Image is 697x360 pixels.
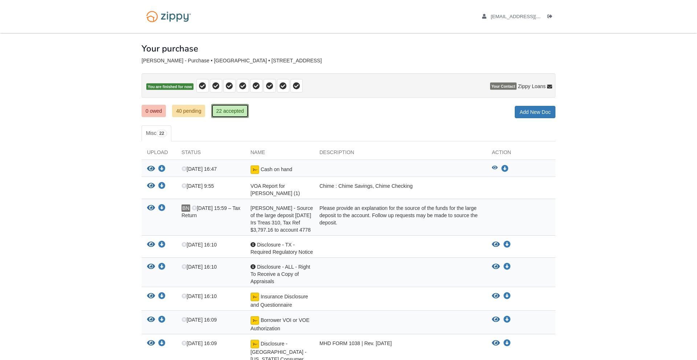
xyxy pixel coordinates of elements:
a: Log out [547,14,555,21]
div: Status [176,149,245,160]
a: Download Disclosure - TX - Required Regulatory Notice [158,242,166,248]
a: Download Disclosure - ALL - Right To Receive a Copy of Appraisals [158,264,166,270]
span: VOA Report for [PERSON_NAME] (1) [250,183,300,196]
span: [DATE] 16:10 [182,242,217,248]
button: View Disclosure - TX - Texas Consumer Disclosure 1038 [492,340,500,347]
button: View Disclosure - TX - Texas Consumer Disclosure 1038 [147,340,155,347]
a: Misc [142,125,171,141]
a: Download Insurance Disclosure and Questionnaire [158,294,166,299]
span: [DATE] 16:09 [182,317,217,323]
a: Download Disclosure - TX - Texas Consumer Disclosure 1038 [158,341,166,347]
span: [PERSON_NAME] - Source of the large deposit [DATE] Irs Treas 310, Tax Ref $3,797.16 to account 4778 [250,205,313,233]
button: View Borrower VOI or VOE Authorization [147,316,155,324]
img: Document accepted [250,293,259,301]
span: Borrower VOI or VOE Authorization [250,317,309,331]
button: View Insurance Disclosure and Questionnaire [147,293,155,300]
div: Chime : Chime Savings, Chime Checking [314,182,486,197]
span: Zippy Loans [518,83,546,90]
span: brittanynolan30@gmail.com [491,14,574,19]
button: View Disclosure - TX - Required Regulatory Notice [147,241,155,249]
img: Logo [142,7,196,26]
a: 40 pending [172,105,205,117]
span: [DATE] 16:09 [182,340,217,346]
span: [DATE] 16:10 [182,264,217,270]
a: Download Cash on hand [501,166,509,172]
a: Download Disclosure - TX - Required Regulatory Notice [504,242,511,248]
span: Insurance Disclosure and Questionnaire [250,294,308,308]
button: View Cash on hand [147,165,155,173]
a: 22 accepted [211,104,248,118]
span: You are finished for now [146,83,193,90]
img: Document accepted [250,165,259,174]
a: edit profile [482,14,574,21]
h1: Your purchase [142,44,198,53]
a: Download Borrower VOI or VOE Authorization [504,317,511,323]
div: Please provide an explanation for the source of the funds for the large deposit to the account. F... [314,204,486,233]
a: 0 owed [142,105,166,117]
a: Download VOA Report for Brittney Nolan (1) [158,183,166,189]
span: Your Contact [490,83,517,90]
button: View Disclosure - ALL - Right To Receive a Copy of Appraisals [147,263,155,271]
span: Disclosure - TX - Required Regulatory Notice [250,242,313,255]
a: Download Borrower VOI or VOE Authorization [158,317,166,323]
span: [DATE] 9:55 [182,183,214,189]
span: [DATE] 16:47 [182,166,217,172]
span: [DATE] 16:10 [182,293,217,299]
button: View Insurance Disclosure and Questionnaire [492,293,500,300]
div: [PERSON_NAME] - Purchase • [GEOGRAPHIC_DATA] • [STREET_ADDRESS] [142,58,555,64]
img: Document accepted [250,340,259,348]
a: Download Brittney Nolan - Source of the large deposit July 25, 2025 Irs Treas 310, Tax Ref $3,797... [158,206,166,211]
div: Description [314,149,486,160]
span: BN [182,204,190,212]
span: Cash on hand [261,166,292,172]
a: Download Disclosure - TX - Texas Consumer Disclosure 1038 [504,340,511,346]
div: Name [245,149,314,160]
span: Disclosure - ALL - Right To Receive a Copy of Appraisals [250,264,310,284]
button: View Cash on hand [492,165,498,173]
a: Download Cash on hand [158,166,166,172]
a: Add New Doc [515,106,555,118]
span: 22 [156,130,167,137]
a: Download Disclosure - ALL - Right To Receive a Copy of Appraisals [504,264,511,270]
button: View Borrower VOI or VOE Authorization [492,316,500,323]
img: Document accepted [250,316,259,325]
span: [DATE] 15:59 – Tax Return [182,205,240,218]
button: View Disclosure - TX - Required Regulatory Notice [492,241,500,248]
a: Download Insurance Disclosure and Questionnaire [504,293,511,299]
div: Action [486,149,555,160]
button: View Brittney Nolan - Source of the large deposit July 25, 2025 Irs Treas 310, Tax Ref $3,797.16 ... [147,204,155,212]
button: View Disclosure - ALL - Right To Receive a Copy of Appraisals [492,263,500,270]
button: View VOA Report for Brittney Nolan (1) [147,182,155,190]
div: Upload [142,149,176,160]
